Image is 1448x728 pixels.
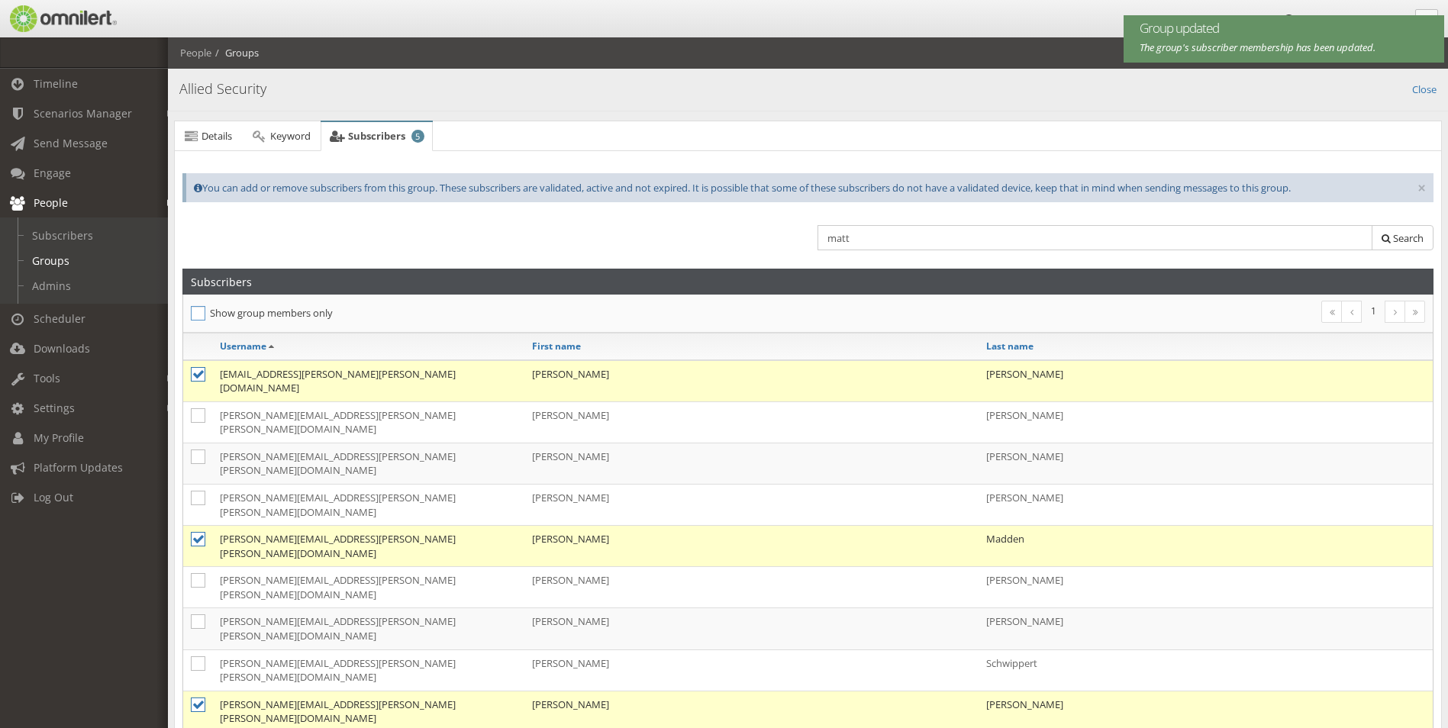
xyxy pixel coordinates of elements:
[34,136,108,150] span: Send Message
[34,430,84,445] span: My Profile
[211,46,259,60] li: Groups
[979,649,1433,691] td: Schwippert
[191,304,798,323] label: Show group members only
[979,567,1433,608] td: [PERSON_NAME]
[986,340,1034,353] a: Last name
[1321,301,1342,323] a: First
[1372,225,1433,250] button: Search
[34,106,132,121] span: Scenarios Manager
[270,129,311,143] span: Keyword
[34,195,68,210] span: People
[212,485,524,526] td: [PERSON_NAME][EMAIL_ADDRESS][PERSON_NAME][PERSON_NAME][DOMAIN_NAME]
[202,129,232,143] span: Details
[220,340,266,353] a: Username
[321,122,433,152] a: Subscribers 5
[212,608,524,649] td: [PERSON_NAME][EMAIL_ADDRESS][PERSON_NAME][PERSON_NAME][DOMAIN_NAME]
[175,121,240,152] a: Details
[348,129,405,143] span: Subscribers
[34,76,78,91] span: Timeline
[34,490,73,504] span: Log Out
[1415,9,1438,32] a: Collapse Menu
[180,46,211,60] li: People
[532,340,581,353] a: First name
[524,567,979,608] td: [PERSON_NAME]
[1298,14,1375,27] span: [PERSON_NAME]
[34,341,90,356] span: Downloads
[34,460,123,475] span: Platform Updates
[34,311,85,326] span: Scheduler
[979,443,1433,484] td: [PERSON_NAME]
[979,401,1433,443] td: [PERSON_NAME]
[34,166,71,180] span: Engage
[191,269,252,294] h2: Subscribers
[411,130,424,143] span: 5
[212,649,524,691] td: [PERSON_NAME][EMAIL_ADDRESS][PERSON_NAME][PERSON_NAME][DOMAIN_NAME]
[212,567,524,608] td: [PERSON_NAME][EMAIL_ADDRESS][PERSON_NAME][PERSON_NAME][DOMAIN_NAME]
[212,443,524,484] td: [PERSON_NAME][EMAIL_ADDRESS][PERSON_NAME][PERSON_NAME][DOMAIN_NAME]
[182,173,1433,203] div: You can add or remove subscribers from this group. These subscribers are validated, active and no...
[1341,301,1362,323] a: Previous
[34,401,75,415] span: Settings
[1417,181,1426,196] button: ×
[212,401,524,443] td: [PERSON_NAME][EMAIL_ADDRESS][PERSON_NAME][PERSON_NAME][DOMAIN_NAME]
[1393,231,1424,245] span: Search
[979,526,1433,567] td: Madden
[524,360,979,402] td: [PERSON_NAME]
[34,11,66,24] span: Help
[524,485,979,526] td: [PERSON_NAME]
[979,485,1433,526] td: [PERSON_NAME]
[212,526,524,567] td: [PERSON_NAME][EMAIL_ADDRESS][PERSON_NAME][PERSON_NAME][DOMAIN_NAME]
[524,649,979,691] td: [PERSON_NAME]
[1385,301,1405,323] a: Next
[524,443,979,484] td: [PERSON_NAME]
[979,360,1433,402] td: [PERSON_NAME]
[524,401,979,443] td: [PERSON_NAME]
[1140,19,1421,37] span: Group updated
[979,608,1433,649] td: [PERSON_NAME]
[212,360,524,402] td: [EMAIL_ADDRESS][PERSON_NAME][PERSON_NAME][DOMAIN_NAME]
[34,371,60,385] span: Tools
[242,121,318,152] a: Keyword
[524,526,979,567] td: [PERSON_NAME]
[179,79,1437,99] h4: Allied Security
[1140,40,1375,54] em: The group's subscriber membership has been updated.
[524,608,979,649] td: [PERSON_NAME]
[1362,301,1385,321] li: 1
[1412,79,1437,97] a: Close
[8,5,117,32] img: Omnilert
[1404,301,1425,323] a: Last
